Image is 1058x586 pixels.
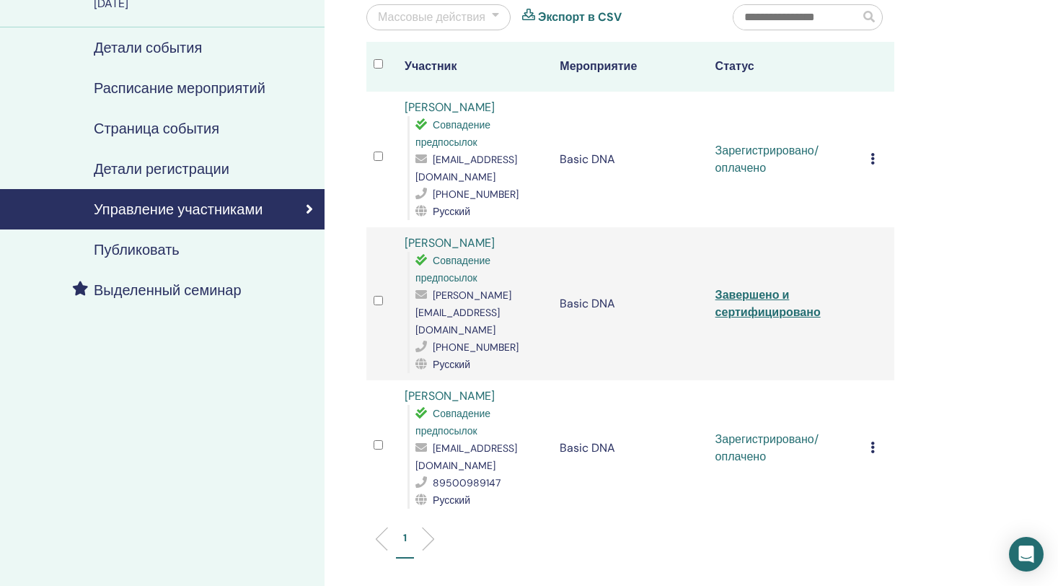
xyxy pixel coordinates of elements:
[397,42,552,92] th: Участник
[552,380,707,516] td: Basic DNA
[433,188,519,201] span: [PHONE_NUMBER]
[405,235,495,250] a: [PERSON_NAME]
[433,476,501,489] span: 89500989147
[415,289,511,336] span: [PERSON_NAME][EMAIL_ADDRESS][DOMAIN_NAME]
[552,42,707,92] th: Мероприятие
[378,9,485,26] div: Массовые действия
[433,341,519,354] span: [PHONE_NUMBER]
[708,42,863,92] th: Статус
[415,254,490,284] span: Совпадение предпосылок
[405,100,495,115] a: [PERSON_NAME]
[1009,537,1044,572] div: Open Intercom Messenger
[94,241,180,258] h4: Публиковать
[415,153,517,183] span: [EMAIL_ADDRESS][DOMAIN_NAME]
[415,407,490,437] span: Совпадение предпосылок
[94,79,265,97] h4: Расписание мероприятий
[715,287,821,320] a: Завершено и сертифицировано
[94,201,263,218] h4: Управление участниками
[94,160,229,178] h4: Детали регистрации
[94,120,219,137] h4: Страница события
[433,494,470,507] span: Русский
[415,118,490,149] span: Совпадение предпосылок
[433,358,470,371] span: Русский
[94,39,202,56] h4: Детали события
[538,9,622,26] a: Экспорт в CSV
[552,227,707,380] td: Basic DNA
[405,388,495,403] a: [PERSON_NAME]
[403,530,407,546] p: 1
[552,92,707,227] td: Basic DNA
[415,442,517,472] span: [EMAIL_ADDRESS][DOMAIN_NAME]
[94,281,242,299] h4: Выделенный семинар
[433,205,470,218] span: Русский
